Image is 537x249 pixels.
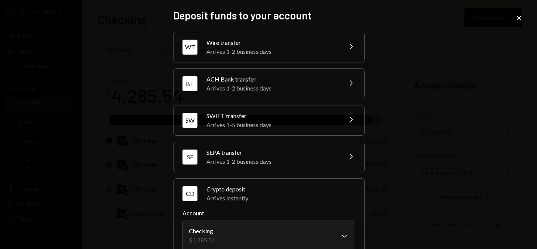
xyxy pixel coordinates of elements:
div: SE [182,150,197,165]
div: WT [182,40,197,55]
button: WTWire transferArrives 1-2 business days [174,32,364,62]
div: Arrives instantly [206,194,355,203]
div: BT [182,76,197,91]
button: BTACH Bank transferArrives 1-2 business days [174,69,364,99]
div: SWIFT transfer [206,111,337,120]
div: Arrives 1-2 business days [206,47,337,56]
div: CD [182,186,197,201]
div: Crypto deposit [206,185,355,194]
div: ACH Bank transfer [206,75,337,84]
button: CDCrypto depositArrives instantly [174,179,364,209]
button: SESEPA transferArrives 1-2 business days [174,142,364,172]
h2: Deposit funds to your account [173,8,364,23]
label: Account [182,209,355,218]
div: Arrives 1-2 business days [206,157,337,166]
div: SEPA transfer [206,148,337,157]
button: SWSWIFT transferArrives 1-5 business days [174,105,364,135]
div: Wire transfer [206,38,337,47]
div: Arrives 1-5 business days [206,120,337,129]
div: Arrives 1-2 business days [206,84,337,93]
div: SW [182,113,197,128]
